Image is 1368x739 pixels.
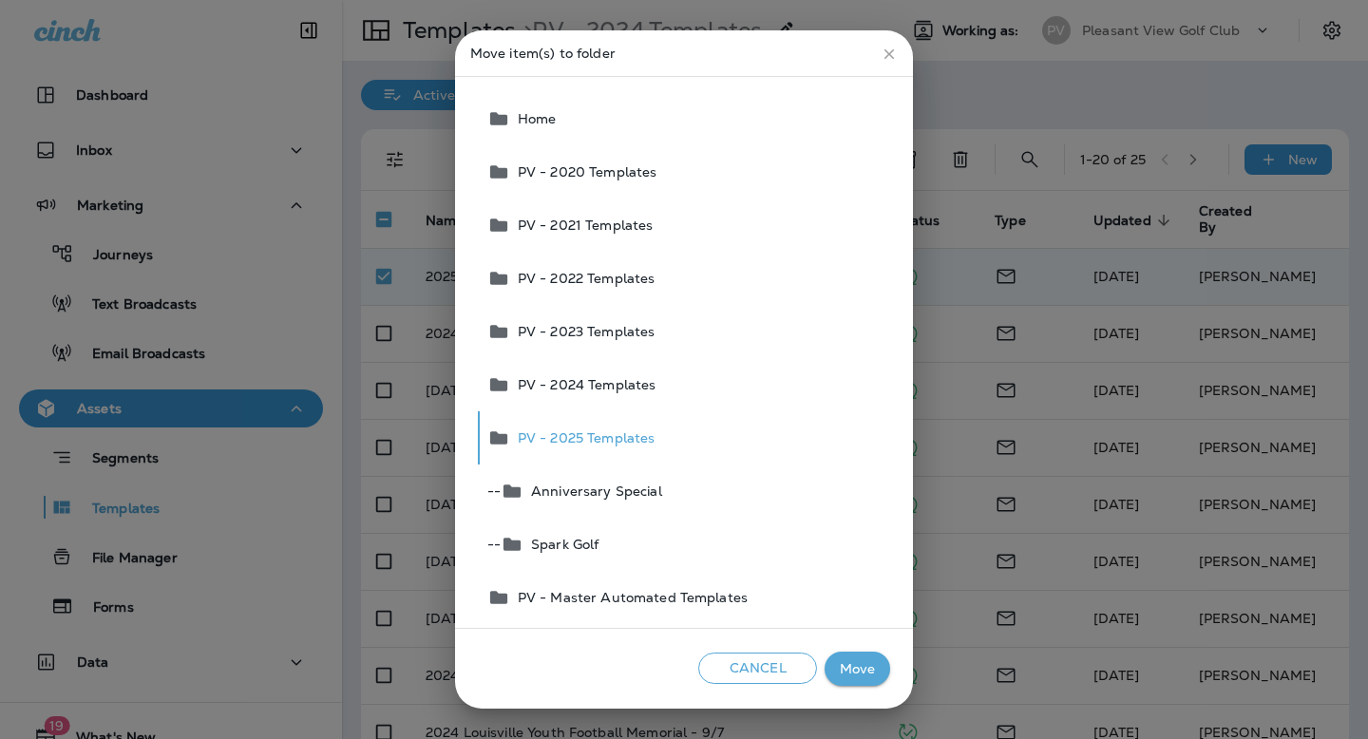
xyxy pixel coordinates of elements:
[470,46,899,61] p: Move item(s) to folder
[480,624,891,677] button: --Old Journey Emails
[480,92,891,145] button: Home
[480,199,891,252] button: PV - 2021 Templates
[510,164,657,180] span: PV - 2020 Templates
[510,111,557,126] span: Home
[480,571,891,624] button: PV - Master Automated Templates
[480,464,891,518] button: --Anniversary Special
[698,653,817,684] button: Cancel
[480,411,891,464] button: PV - 2025 Templates
[873,38,905,70] button: close
[510,590,748,605] span: PV - Master Automated Templates
[523,537,598,552] span: Spark Golf
[510,218,654,233] span: PV - 2021 Templates
[510,430,655,445] span: PV - 2025 Templates
[825,652,890,687] button: Move
[480,145,891,199] button: PV - 2020 Templates
[523,483,662,499] span: Anniversary Special
[510,271,655,286] span: PV - 2022 Templates
[480,305,891,358] button: PV - 2023 Templates
[487,483,501,499] span: --
[510,324,655,339] span: PV - 2023 Templates
[487,537,501,552] span: --
[480,252,891,305] button: PV - 2022 Templates
[480,518,891,571] button: --Spark Golf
